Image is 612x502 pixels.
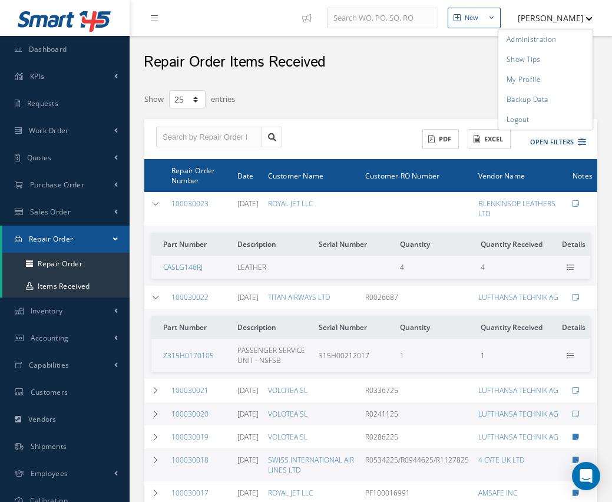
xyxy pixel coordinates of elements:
[30,207,71,217] span: Sales Order
[151,233,233,256] th: Part Number
[422,129,459,150] button: PDF
[171,409,209,419] a: 100030020
[171,164,215,186] span: Repair Order Number
[233,316,314,339] th: Description
[360,379,474,402] td: R0336725
[211,89,235,105] label: entries
[171,488,209,498] a: 100030017
[327,8,438,29] input: Search WO, PO, SO, RO
[448,8,501,28] button: New
[557,316,590,339] th: Details
[233,402,263,425] td: [DATE]
[268,385,307,395] a: VOLOTEA SL
[31,468,68,478] span: Employees
[237,345,305,365] span: PASSENGER SERVICE UNIT - NSFSB
[151,316,233,339] th: Part Number
[29,234,74,244] span: Repair Order
[478,385,558,395] a: LUFTHANSA TECHNIK AG
[498,110,593,130] a: Logout
[465,13,478,23] div: New
[360,402,474,425] td: R0241125
[237,170,254,181] span: Date
[468,129,511,150] button: Excel
[567,351,574,361] a: View part details
[233,286,263,309] td: [DATE]
[478,199,555,219] a: BLENKINSOP LEATHERS LTD
[478,409,558,419] a: LUFTHANSA TECHNIK AG
[481,262,485,272] span: 4
[498,90,593,110] a: Backup Data
[478,455,524,465] a: 4 CYTE UK LTD
[2,226,130,253] a: Repair Order
[360,448,474,481] td: R0534225/R0944625/R1127825
[30,180,84,190] span: Purchase Order
[171,455,209,465] a: 100030018
[557,233,590,256] th: Details
[476,316,557,339] th: Quantity Received
[237,262,266,272] span: LEATHER
[233,425,263,448] td: [DATE]
[507,6,593,29] button: [PERSON_NAME]
[163,351,214,361] a: Z315H0170105
[268,199,313,209] a: ROYAL JET LLC
[268,409,307,419] a: VOLOTEA SL
[268,455,354,475] a: SWISS INTERNATIONAL AIR LINES LTD
[233,379,263,402] td: [DATE]
[28,414,57,424] span: Vendors
[498,29,593,49] a: Administration
[2,253,130,275] a: Repair Order
[156,127,262,148] input: Search by Repair Order Number
[573,170,593,181] span: Notes
[171,432,209,442] a: 100030019
[365,170,440,181] span: Customer RO Number
[567,262,574,272] a: View part details
[27,153,52,163] span: Quotes
[478,488,517,498] a: AMSAFE INC
[360,286,474,309] td: R0026687
[395,316,477,339] th: Quantity
[233,448,263,481] td: [DATE]
[319,351,369,361] span: 315H00212017
[478,292,558,302] a: LUFTHANSA TECHNIK AG
[31,333,69,343] span: Accounting
[520,133,586,152] button: Open Filters
[30,71,44,81] span: KPIs
[233,192,263,225] td: [DATE]
[268,432,307,442] a: VOLOTEA SL
[400,351,404,361] span: 1
[572,462,600,490] div: Open Intercom Messenger
[498,49,593,70] a: Show Tips
[29,360,70,370] span: Capabilities
[481,351,485,361] span: 1
[233,233,314,256] th: Description
[268,170,324,181] span: Customer Name
[171,385,209,395] a: 100030021
[144,89,164,105] label: Show
[2,275,130,298] a: Items Received
[478,432,558,442] a: LUFTHANSA TECHNIK AG
[476,233,557,256] th: Quantity Received
[31,387,68,397] span: Customers
[31,441,67,451] span: Shipments
[478,170,525,181] span: Vendor Name
[400,262,404,272] span: 4
[314,316,395,339] th: Serial Number
[144,54,326,71] h2: Repair Order Items Received
[29,125,69,136] span: Work Order
[31,306,63,316] span: Inventory
[27,98,58,108] span: Requests
[29,44,67,54] span: Dashboard
[171,292,209,302] a: 100030022
[163,262,203,272] a: CASLG146RJ
[268,292,330,302] a: TITAN AIRWAYS LTD
[395,233,477,256] th: Quantity
[268,488,313,498] a: ROYAL JET LLC
[360,425,474,448] td: R0286225
[498,70,593,90] a: My Profile
[171,199,209,209] a: 100030023
[314,233,395,256] th: Serial Number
